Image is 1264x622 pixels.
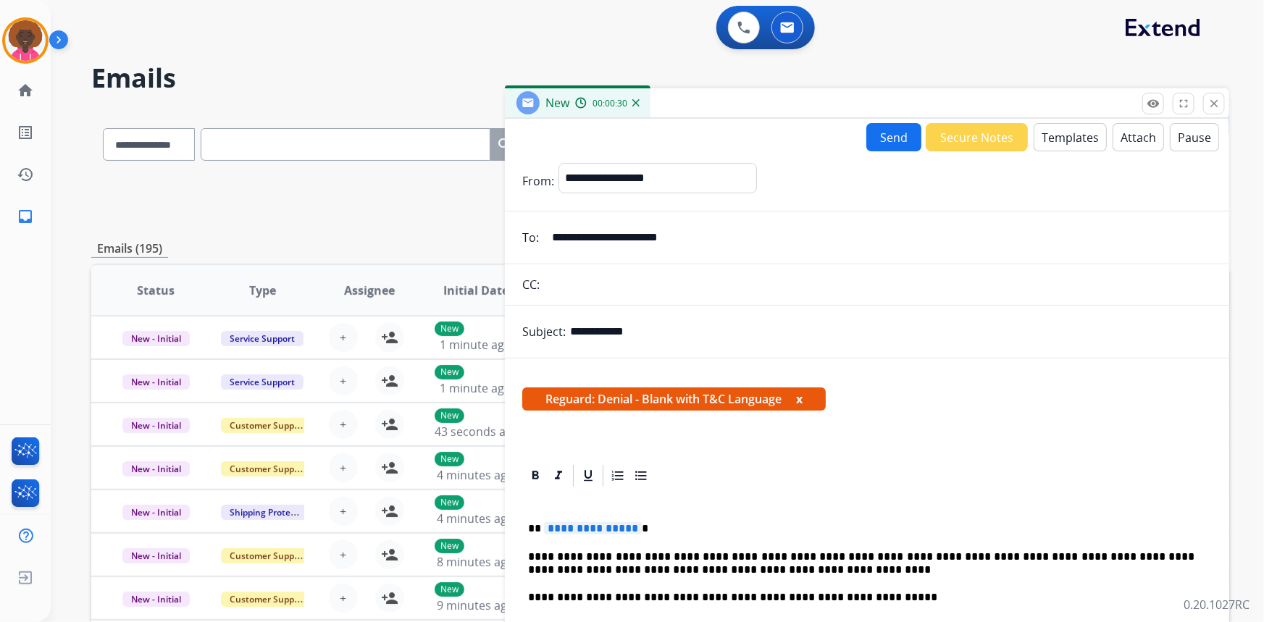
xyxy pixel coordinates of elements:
button: + [329,540,358,569]
mat-icon: home [17,82,34,99]
mat-icon: close [1208,97,1221,110]
span: New - Initial [122,418,190,433]
span: 1 minute ago [440,380,511,396]
div: Bold [524,465,546,487]
span: Type [249,282,276,299]
p: New [435,452,464,466]
span: + [340,329,346,346]
span: 9 minutes ago [437,597,514,613]
span: + [340,546,346,563]
span: 43 seconds ago [435,424,519,440]
button: Templates [1034,123,1107,151]
span: Service Support [221,374,304,390]
span: New [545,95,569,111]
mat-icon: person_add [381,546,398,563]
span: New - Initial [122,505,190,520]
mat-icon: person_add [381,329,398,346]
span: + [340,372,346,390]
button: + [329,410,358,439]
div: Italic [548,465,569,487]
span: + [340,589,346,607]
mat-icon: history [17,166,34,183]
mat-icon: inbox [17,208,34,225]
span: Assignee [344,282,395,299]
span: 00:00:30 [593,98,627,109]
mat-icon: remove_red_eye [1147,97,1160,110]
p: New [435,495,464,510]
button: + [329,584,358,613]
span: New - Initial [122,548,190,563]
button: + [329,497,358,526]
span: 4 minutes ago [437,510,514,526]
span: Customer Support [221,592,315,607]
div: Underline [577,465,599,487]
button: Pause [1170,123,1219,151]
button: x [796,390,803,408]
h2: Emails [91,64,1229,93]
div: Bullet List [630,465,652,487]
span: Reguard: Denial - Blank with T&C Language [522,387,826,411]
span: + [340,459,346,476]
p: New [435,321,464,336]
button: + [329,323,358,352]
mat-icon: person_add [381,503,398,520]
p: CC: [522,276,540,293]
span: 8 minutes ago [437,554,514,570]
span: Customer Support [221,418,315,433]
span: + [340,503,346,520]
img: avatar [5,20,46,61]
span: New - Initial [122,461,190,476]
mat-icon: search [496,136,514,154]
mat-icon: person_add [381,589,398,607]
span: Customer Support [221,461,315,476]
p: New [435,539,464,553]
span: Shipping Protection [221,505,320,520]
button: Secure Notes [926,123,1028,151]
span: New - Initial [122,374,190,390]
button: + [329,366,358,395]
span: Customer Support [221,548,315,563]
span: 1 minute ago [440,337,511,353]
button: + [329,453,358,482]
span: Initial Date [443,282,508,299]
p: New [435,408,464,423]
p: Subject: [522,323,566,340]
mat-icon: person_add [381,416,398,433]
span: Status [137,282,175,299]
p: New [435,582,464,597]
div: Ordered List [607,465,629,487]
p: 0.20.1027RC [1184,596,1250,613]
mat-icon: person_add [381,372,398,390]
span: 4 minutes ago [437,467,514,483]
mat-icon: list_alt [17,124,34,141]
p: From: [522,172,554,190]
p: To: [522,229,539,246]
span: + [340,416,346,433]
span: Service Support [221,331,304,346]
button: Attach [1113,123,1164,151]
mat-icon: fullscreen [1177,97,1190,110]
button: Send [866,123,921,151]
mat-icon: person_add [381,459,398,476]
span: New - Initial [122,331,190,346]
p: New [435,365,464,379]
p: Emails (195) [91,240,168,258]
span: New - Initial [122,592,190,607]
